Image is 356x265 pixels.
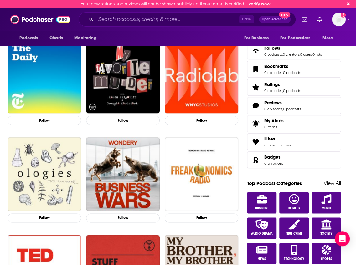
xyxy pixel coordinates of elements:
a: Badges [249,155,262,164]
button: open menu [240,32,276,44]
span: My Alerts [264,118,284,124]
span: , [299,52,300,57]
a: Ratings [249,83,262,92]
a: Music [312,192,341,213]
a: 0 creators [283,52,299,57]
span: Charts [49,34,63,43]
button: Show profile menu [332,13,346,26]
a: Follows [249,47,262,55]
button: Open AdvancedNew [259,16,291,23]
span: Follows [264,45,280,51]
a: Reviews [249,101,262,110]
span: Monitoring [74,34,96,43]
span: Ctrl K [239,15,254,23]
div: Search podcasts, credits, & more... [79,12,296,27]
a: Likes [249,137,262,146]
a: Technology [279,243,309,264]
span: Bookmarks [247,61,341,78]
a: Business [247,192,276,213]
span: My Alerts [249,119,262,128]
a: Follows [264,45,322,51]
a: 0 episodes [264,107,282,111]
span: For Podcasters [280,34,310,43]
a: 0 podcasts [283,89,301,93]
span: Likes [264,136,275,142]
a: 0 lists [264,143,274,147]
svg: Email not verified [341,13,346,18]
span: Likes [247,133,341,150]
span: Society [320,232,333,236]
button: Follow [165,116,238,125]
a: 0 podcasts [283,107,301,111]
span: , [312,52,312,57]
img: Podchaser - Follow, Share and Rate Podcasts [10,13,70,25]
span: News [258,257,266,261]
span: Bookmarks [264,64,288,69]
a: Top Podcast Categories [247,180,302,186]
a: Reviews [264,100,301,105]
a: Verify Now [248,2,271,6]
img: Business Wars [86,137,160,211]
a: 0 episodes [264,70,282,75]
img: Radiolab [165,40,238,113]
a: Ologies with Alie Ward [8,137,81,211]
a: View All [324,180,341,186]
a: 0 unlocked [264,161,283,166]
span: Ratings [264,82,280,87]
span: Technology [284,257,304,261]
span: More [322,34,333,43]
a: News [247,243,276,264]
a: Bookmarks [264,64,301,69]
button: Follow [165,213,238,222]
span: 0 items [264,125,284,129]
span: Comedy [288,206,301,210]
span: Ratings [247,79,341,96]
button: Follow [8,213,81,222]
img: My Favorite Murder with Karen Kilgariff and Georgia Hardstark [86,40,160,113]
span: Follows [247,43,341,59]
img: The Daily [8,40,81,113]
a: Ratings [264,82,301,87]
span: , [282,52,283,57]
a: Charts [45,32,67,44]
span: Audio Drama [251,232,272,236]
span: Badges [264,154,281,160]
span: New [279,12,290,18]
a: 0 lists [312,52,322,57]
img: Freakonomics Radio [165,137,238,211]
a: Show notifications dropdown [315,14,324,25]
span: Logged in as Citichaser [332,13,346,26]
span: Podcasts [19,34,38,43]
a: 0 episodes [264,89,282,93]
img: User Profile [332,13,346,26]
a: 0 podcasts [264,52,282,57]
a: True Crime [279,217,309,239]
div: Your new ratings and reviews will not be shown publicly until your email is verified. [81,2,271,6]
button: Follow [86,213,160,222]
button: Follow [8,116,81,125]
button: open menu [70,32,105,44]
a: Badges [264,154,283,160]
a: Sports [312,243,341,264]
a: 0 podcasts [283,70,301,75]
span: Business [255,206,268,210]
a: Comedy [279,192,309,213]
button: open menu [276,32,319,44]
span: For Business [244,34,269,43]
input: Search podcasts, credits, & more... [96,14,239,24]
button: open menu [15,32,46,44]
a: Bookmarks [249,65,262,74]
a: Society [312,217,341,239]
span: Sports [321,257,332,261]
a: My Alerts [247,115,341,132]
